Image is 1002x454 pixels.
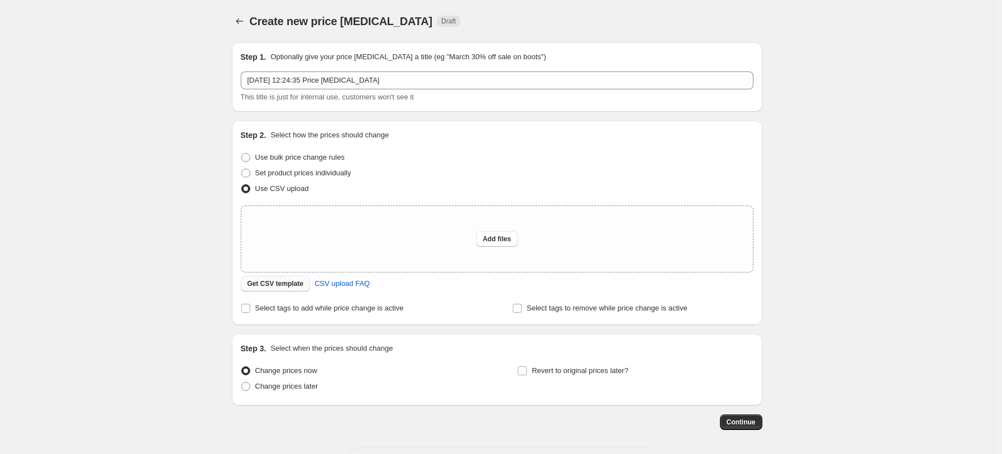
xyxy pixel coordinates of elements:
h2: Step 1. [241,51,266,63]
button: Add files [476,231,518,247]
button: Continue [720,414,762,430]
span: Revert to original prices later? [532,366,628,375]
span: Add files [483,235,511,243]
p: Select how the prices should change [270,130,389,141]
span: Set product prices individually [255,169,351,177]
span: Use bulk price change rules [255,153,345,161]
button: Price change jobs [232,13,247,29]
span: This title is just for internal use, customers won't see it [241,93,414,101]
h2: Step 3. [241,343,266,354]
span: Select tags to remove while price change is active [527,304,688,312]
input: 30% off holiday sale [241,71,753,89]
span: Change prices later [255,382,318,390]
span: Change prices now [255,366,317,375]
span: Select tags to add while price change is active [255,304,404,312]
span: Continue [727,418,756,427]
span: Use CSV upload [255,184,309,193]
a: CSV upload FAQ [308,275,376,293]
p: Select when the prices should change [270,343,393,354]
span: Draft [441,17,456,26]
button: Get CSV template [241,276,311,291]
span: CSV upload FAQ [314,278,370,289]
p: Optionally give your price [MEDICAL_DATA] a title (eg "March 30% off sale on boots") [270,51,546,63]
span: Get CSV template [247,279,304,288]
span: Create new price [MEDICAL_DATA] [250,15,433,27]
h2: Step 2. [241,130,266,141]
